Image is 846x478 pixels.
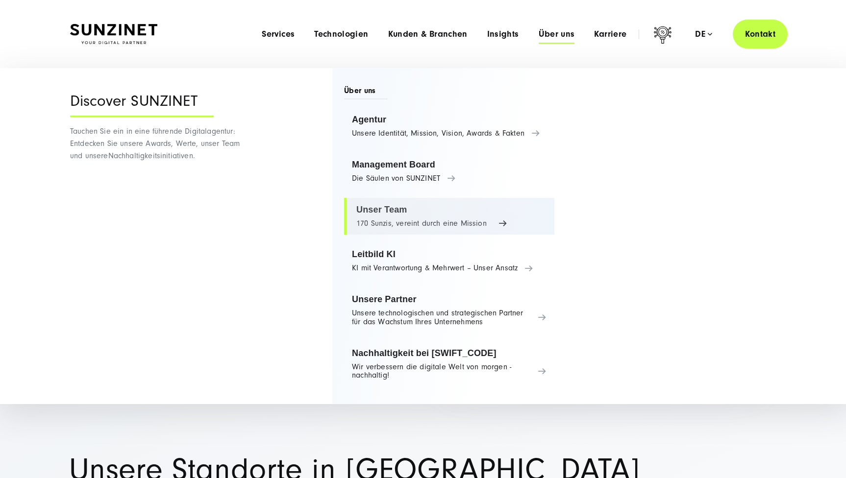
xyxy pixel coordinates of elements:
a: Karriere [594,29,626,39]
span: Über uns [344,85,388,99]
a: Services [262,29,295,39]
div: de [695,29,712,39]
div: Discover SUNZINET [70,93,214,117]
a: Leitbild KI KI mit Verantwortung & Mehrwert – Unser Ansatz [344,242,554,280]
a: Insights [487,29,519,39]
img: SUNZINET Full Service Digital Agentur [70,24,157,45]
a: Management Board Die Säulen von SUNZINET [344,153,554,190]
a: Unsere Partner Unsere technologischen und strategischen Partner für das Wachstum Ihres Unternehmens [344,287,554,334]
div: Nachhaltigkeitsinitiativen. [70,68,254,404]
span: Tauchen Sie ein in eine führende Digitalagentur: Entdecken Sie unsere Awards, Werte, unser Team u... [70,127,240,160]
a: Nachhaltigkeit bei [SWIFT_CODE] Wir verbessern die digitale Welt von morgen - nachhaltig! [344,341,554,387]
a: Technologien [314,29,368,39]
a: Kontakt [733,20,788,48]
a: Kunden & Branchen [388,29,468,39]
a: Unser Team 170 Sunzis, vereint durch eine Mission [344,198,554,235]
a: Agentur Unsere Identität, Mission, Vision, Awards & Fakten [344,108,554,145]
a: Über uns [539,29,575,39]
